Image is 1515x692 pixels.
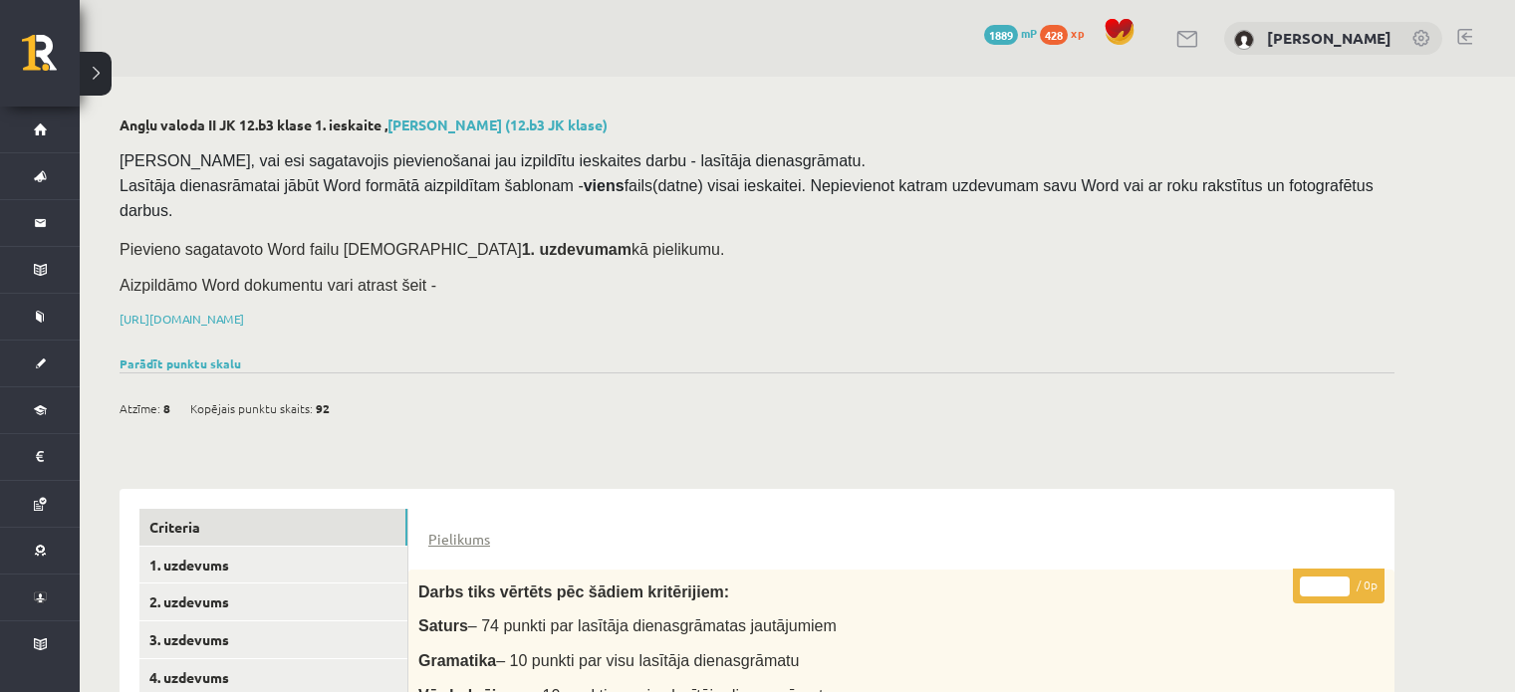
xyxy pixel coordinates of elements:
[139,509,407,546] a: Criteria
[468,617,837,634] span: – 74 punkti par lasītāja dienasgrāmatas jautājumiem
[139,547,407,583] a: 1. uzdevums
[418,652,496,669] span: Gramatika
[387,115,608,133] a: [PERSON_NAME] (12.b3 JK klase)
[1040,25,1068,45] span: 428
[120,311,244,327] a: [URL][DOMAIN_NAME]
[496,652,799,669] span: – 10 punkti par visu lasītāja dienasgrāmatu
[1040,25,1094,41] a: 428 xp
[1267,28,1391,48] a: [PERSON_NAME]
[584,177,625,194] strong: viens
[418,583,729,600] span: Darbs tiks vērtēts pēc šādiem kritērijiem:
[522,241,631,258] strong: 1. uzdevumam
[1234,30,1254,50] img: Elza Veinberga
[120,277,436,294] span: Aizpildāmo Word dokumentu vari atrast šeit -
[428,529,490,550] a: Pielikums
[120,152,1378,219] span: [PERSON_NAME], vai esi sagatavojis pievienošanai jau izpildītu ieskaites darbu - lasītāja dienasg...
[984,25,1018,45] span: 1889
[418,617,468,634] span: Saturs
[120,393,160,423] span: Atzīme:
[1293,569,1385,603] p: / 0p
[120,241,724,258] span: Pievieno sagatavoto Word failu [DEMOGRAPHIC_DATA] kā pielikumu.
[1071,25,1084,41] span: xp
[139,621,407,658] a: 3. uzdevums
[22,35,80,85] a: Rīgas 1. Tālmācības vidusskola
[120,355,241,371] a: Parādīt punktu skalu
[163,393,170,423] span: 8
[120,116,1394,133] h2: Angļu valoda II JK 12.b3 klase 1. ieskaite ,
[139,583,407,620] a: 2. uzdevums
[316,393,330,423] span: 92
[190,393,313,423] span: Kopējais punktu skaits:
[984,25,1037,41] a: 1889 mP
[1021,25,1037,41] span: mP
